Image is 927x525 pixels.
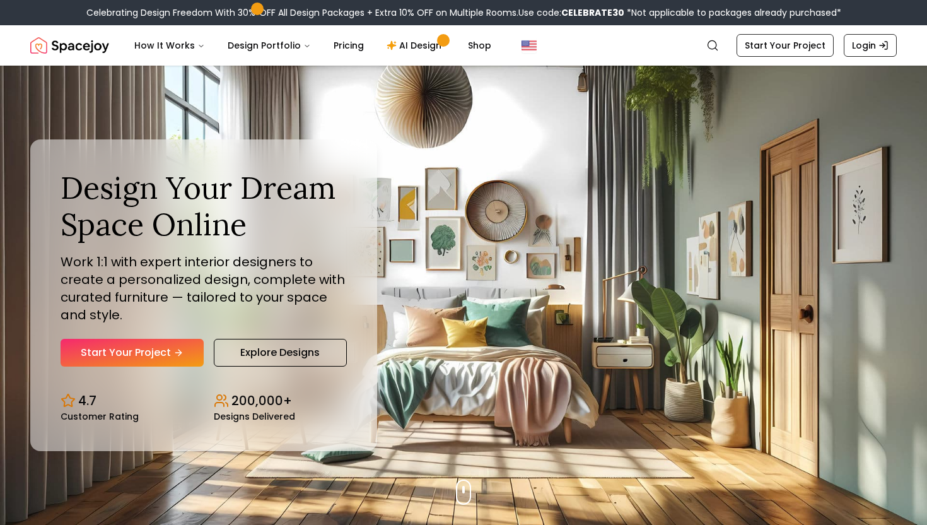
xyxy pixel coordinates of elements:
a: Start Your Project [61,339,204,367]
div: Design stats [61,382,347,421]
h1: Design Your Dream Space Online [61,170,347,242]
a: Start Your Project [737,34,834,57]
span: *Not applicable to packages already purchased* [624,6,841,19]
p: Work 1:1 with expert interior designers to create a personalized design, complete with curated fu... [61,253,347,324]
small: Customer Rating [61,412,139,421]
span: Use code: [518,6,624,19]
p: 200,000+ [231,392,292,410]
button: Design Portfolio [218,33,321,58]
p: 4.7 [78,392,96,410]
img: United States [522,38,537,53]
a: Pricing [324,33,374,58]
nav: Global [30,25,897,66]
a: Shop [458,33,501,58]
a: AI Design [376,33,455,58]
a: Explore Designs [214,339,347,367]
a: Login [844,34,897,57]
small: Designs Delivered [214,412,295,421]
button: How It Works [124,33,215,58]
nav: Main [124,33,501,58]
img: Spacejoy Logo [30,33,109,58]
a: Spacejoy [30,33,109,58]
b: CELEBRATE30 [561,6,624,19]
div: Celebrating Design Freedom With 30% OFF All Design Packages + Extra 10% OFF on Multiple Rooms. [86,6,841,19]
